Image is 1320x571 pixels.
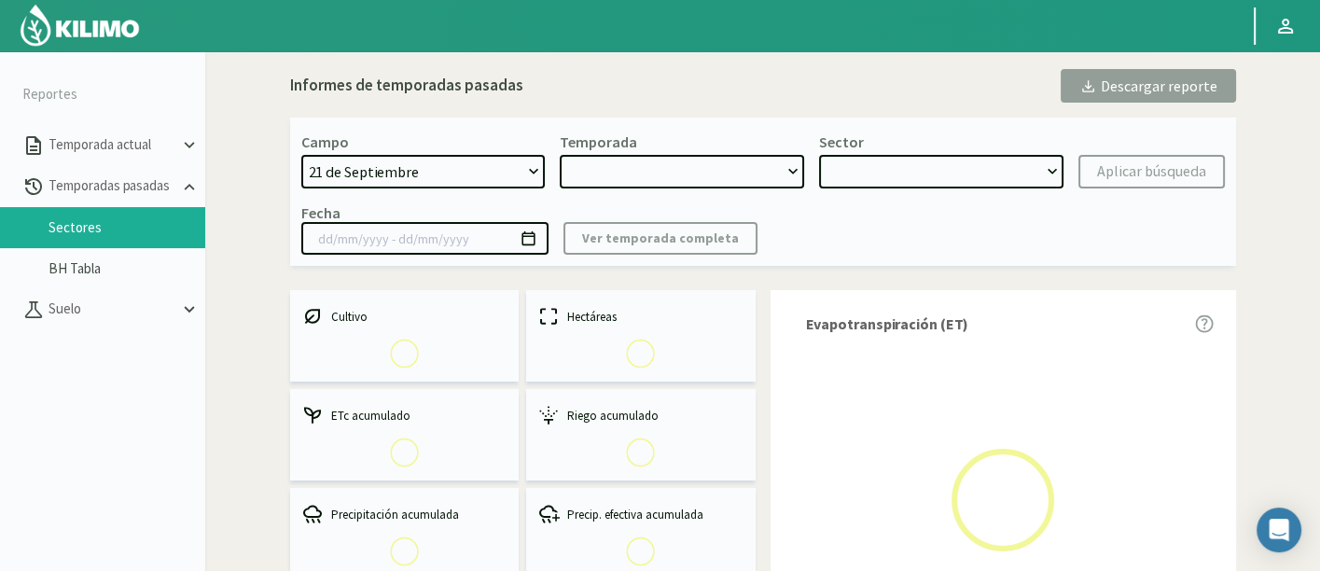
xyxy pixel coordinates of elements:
div: Temporada [560,132,637,151]
img: Loading... [615,327,666,379]
span: Evapotranspiración (ET) [806,313,969,335]
kil-mini-card: report-summary-cards.HECTARES [526,290,756,382]
img: Kilimo [19,3,141,48]
img: Loading... [615,426,666,478]
div: Fecha [301,203,340,222]
p: Temporada actual [45,134,179,156]
p: Temporadas pasadas [45,175,179,197]
div: Hectáreas [537,305,744,327]
kil-mini-card: report-summary-cards.ACCUMULATED_ETC [290,389,520,480]
div: Open Intercom Messenger [1257,508,1301,552]
div: Sector [819,132,864,151]
div: ETc acumulado [301,404,508,426]
kil-mini-card: report-summary-cards.CROP [290,290,520,382]
div: Riego acumulado [537,404,744,426]
div: Informes de temporadas pasadas [290,74,523,98]
div: Precip. efectiva acumulada [537,503,744,525]
input: dd/mm/yyyy - dd/mm/yyyy [301,222,549,255]
div: Precipitación acumulada [301,503,508,525]
img: Loading... [379,426,430,478]
img: Loading... [379,327,430,379]
kil-mini-card: report-summary-cards.ACCUMULATED_IRRIGATION [526,389,756,480]
p: Suelo [45,299,179,320]
a: Sectores [49,219,205,236]
div: Cultivo [301,305,508,327]
a: BH Tabla [49,260,205,277]
div: Campo [301,132,349,151]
